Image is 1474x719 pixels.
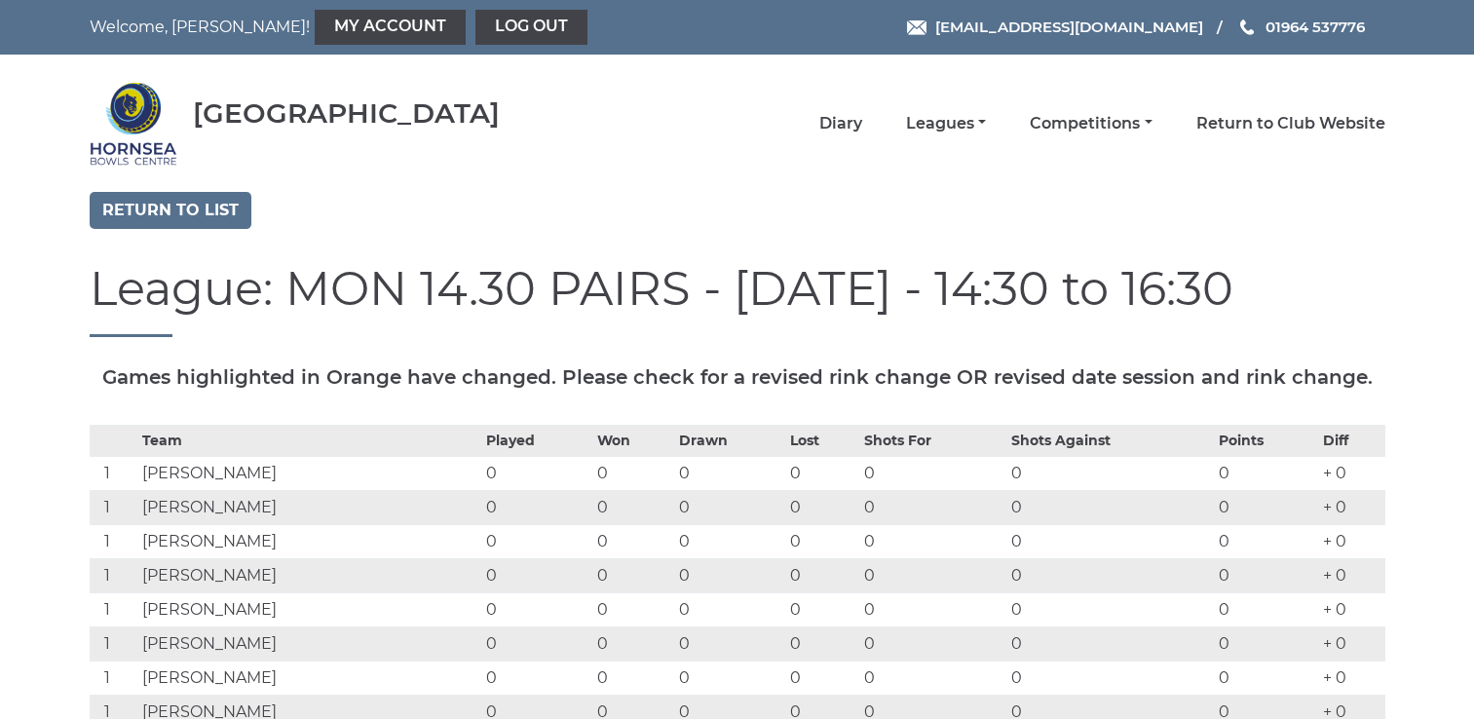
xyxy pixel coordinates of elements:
img: Hornsea Bowls Centre [90,80,177,168]
td: [PERSON_NAME] [137,456,481,490]
span: 01964 537776 [1266,18,1365,36]
td: 0 [481,661,592,695]
td: 0 [785,456,859,490]
td: + 0 [1318,524,1385,558]
td: 0 [859,592,1006,626]
td: [PERSON_NAME] [137,524,481,558]
td: 0 [859,456,1006,490]
th: Played [481,425,592,456]
h1: League: MON 14.30 PAIRS - [DATE] - 14:30 to 16:30 [90,263,1385,337]
a: Return to list [90,192,251,229]
a: My Account [315,10,466,45]
td: 0 [785,524,859,558]
img: Email [907,20,926,35]
td: 0 [785,626,859,661]
td: 0 [481,626,592,661]
td: 0 [1214,592,1318,626]
td: [PERSON_NAME] [137,558,481,592]
td: 0 [674,592,785,626]
td: 1 [90,524,138,558]
th: Shots Against [1006,425,1214,456]
a: Phone us 01964 537776 [1237,16,1365,38]
td: + 0 [1318,558,1385,592]
td: 0 [785,661,859,695]
th: Points [1214,425,1318,456]
td: 0 [674,626,785,661]
td: [PERSON_NAME] [137,661,481,695]
td: 0 [1214,558,1318,592]
td: 0 [481,456,592,490]
a: Return to Club Website [1196,113,1385,134]
div: [GEOGRAPHIC_DATA] [193,98,500,129]
td: 0 [592,592,674,626]
td: 0 [674,490,785,524]
a: Leagues [906,113,986,134]
td: 0 [592,456,674,490]
td: 0 [1214,626,1318,661]
td: [PERSON_NAME] [137,490,481,524]
td: + 0 [1318,661,1385,695]
td: [PERSON_NAME] [137,592,481,626]
td: + 0 [1318,490,1385,524]
a: Log out [475,10,587,45]
th: Team [137,425,481,456]
td: 1 [90,456,138,490]
img: Phone us [1240,19,1254,35]
td: 0 [785,558,859,592]
td: 0 [1006,626,1214,661]
td: 1 [90,558,138,592]
td: 0 [592,661,674,695]
td: 0 [1214,524,1318,558]
td: 1 [90,592,138,626]
th: Lost [785,425,859,456]
span: [EMAIL_ADDRESS][DOMAIN_NAME] [935,18,1203,36]
td: 0 [1006,456,1214,490]
td: 0 [481,490,592,524]
td: 0 [1006,558,1214,592]
td: [PERSON_NAME] [137,626,481,661]
a: Email [EMAIL_ADDRESS][DOMAIN_NAME] [907,16,1203,38]
nav: Welcome, [PERSON_NAME]! [90,10,613,45]
td: 0 [592,558,674,592]
td: 0 [592,626,674,661]
th: Shots For [859,425,1006,456]
td: 0 [859,661,1006,695]
td: + 0 [1318,592,1385,626]
td: 1 [90,661,138,695]
th: Won [592,425,674,456]
td: + 0 [1318,626,1385,661]
td: 0 [674,558,785,592]
td: 0 [1214,661,1318,695]
td: 0 [481,558,592,592]
td: 0 [592,524,674,558]
h5: Games highlighted in Orange have changed. Please check for a revised rink change OR revised date ... [90,366,1385,388]
td: 0 [1214,490,1318,524]
td: 0 [481,524,592,558]
td: 0 [859,558,1006,592]
td: 0 [785,592,859,626]
td: 1 [90,490,138,524]
a: Diary [819,113,862,134]
td: 0 [1006,592,1214,626]
td: 0 [859,626,1006,661]
th: Drawn [674,425,785,456]
td: 0 [1214,456,1318,490]
td: 0 [1006,661,1214,695]
td: 0 [674,661,785,695]
td: 0 [859,524,1006,558]
td: + 0 [1318,456,1385,490]
td: 0 [1006,524,1214,558]
td: 0 [1006,490,1214,524]
th: Diff [1318,425,1385,456]
td: 0 [785,490,859,524]
td: 1 [90,626,138,661]
a: Competitions [1030,113,1152,134]
td: 0 [674,524,785,558]
td: 0 [592,490,674,524]
td: 0 [481,592,592,626]
td: 0 [859,490,1006,524]
td: 0 [674,456,785,490]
